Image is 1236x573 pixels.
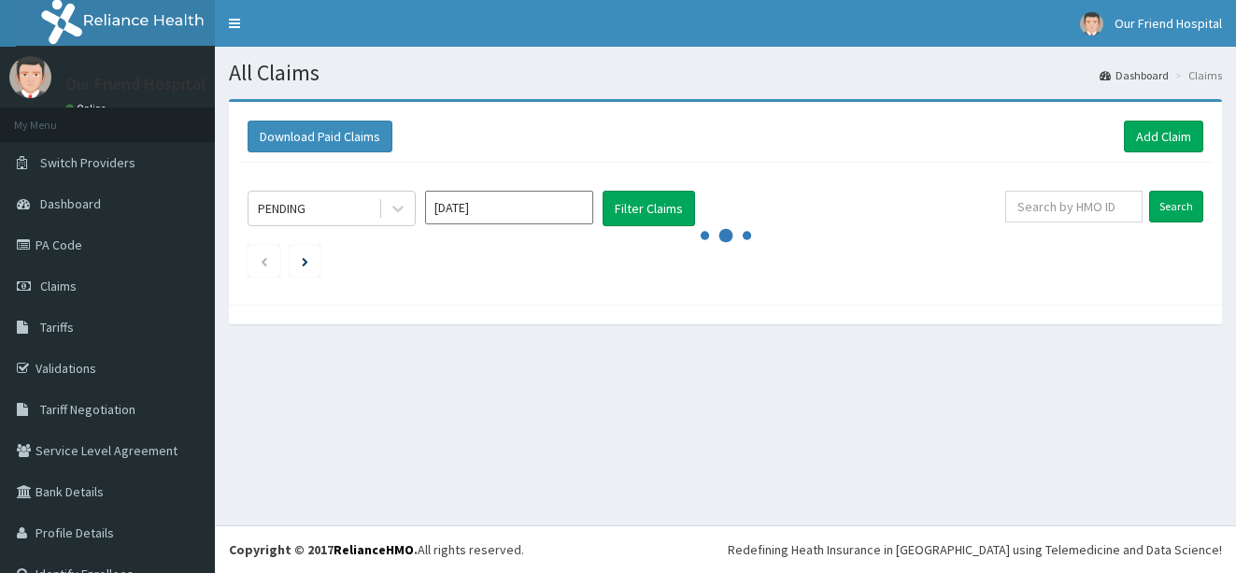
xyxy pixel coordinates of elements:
[1080,12,1103,36] img: User Image
[40,278,77,294] span: Claims
[65,76,206,93] p: Our Friend Hospital
[1124,121,1203,152] a: Add Claim
[302,252,308,269] a: Next page
[215,525,1236,573] footer: All rights reserved.
[1149,191,1203,222] input: Search
[40,154,135,171] span: Switch Providers
[260,252,268,269] a: Previous page
[248,121,392,152] button: Download Paid Claims
[258,199,305,218] div: PENDING
[40,401,135,418] span: Tariff Negotiation
[1115,15,1222,32] span: Our Friend Hospital
[65,102,110,115] a: Online
[40,319,74,336] span: Tariffs
[334,541,414,558] a: RelianceHMO
[1005,191,1143,222] input: Search by HMO ID
[728,540,1222,559] div: Redefining Heath Insurance in [GEOGRAPHIC_DATA] using Telemedicine and Data Science!
[229,61,1222,85] h1: All Claims
[1171,67,1222,83] li: Claims
[698,208,754,264] svg: audio-loading
[1100,67,1169,83] a: Dashboard
[9,56,51,98] img: User Image
[40,195,101,212] span: Dashboard
[425,191,593,224] input: Select Month and Year
[603,191,695,226] button: Filter Claims
[229,541,418,558] strong: Copyright © 2017 .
